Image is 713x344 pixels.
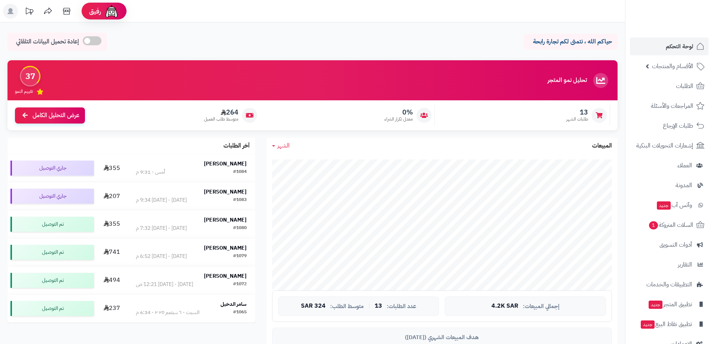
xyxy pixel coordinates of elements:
[630,236,709,254] a: أدوات التسويق
[104,4,119,19] img: ai-face.png
[204,272,247,280] strong: [PERSON_NAME]
[89,7,101,16] span: رفيق
[301,303,326,310] span: 324 SAR
[136,197,187,204] div: [DATE] - [DATE] 9:34 م
[233,309,247,316] div: #1065
[666,41,693,52] span: لوحة التحكم
[15,88,33,95] span: تقييم النمو
[648,220,693,230] span: السلات المتروكة
[648,299,692,310] span: تطبيق المتجر
[630,176,709,194] a: المدونة
[677,160,692,171] span: العملاء
[384,116,413,122] span: معدل تكرار الشراء
[15,107,85,124] a: عرض التحليل الكامل
[136,281,193,288] div: [DATE] - [DATE] 12:21 ص
[136,253,187,260] div: [DATE] - [DATE] 6:52 م
[646,279,692,290] span: التطبيقات والخدمات
[223,143,250,149] h3: آخر الطلبات
[676,180,692,191] span: المدونة
[662,20,706,36] img: logo-2.png
[20,4,39,21] a: تحديثات المنصة
[630,37,709,55] a: لوحة التحكم
[659,240,692,250] span: أدوات التسويق
[630,117,709,135] a: طلبات الإرجاع
[136,225,187,232] div: [DATE] - [DATE] 7:32 م
[630,196,709,214] a: وآتس آبجديد
[384,108,413,116] span: 0%
[636,140,693,151] span: إشعارات التحويلات البنكية
[663,121,693,131] span: طلبات الإرجاع
[97,210,127,238] td: 355
[10,161,94,176] div: جاري التوصيل
[375,303,382,310] span: 13
[233,197,247,204] div: #1083
[278,334,606,341] div: هدف المبيعات الشهري ([DATE])
[641,320,655,329] span: جديد
[640,319,692,329] span: تطبيق نقاط البيع
[491,303,518,310] span: 4.2K SAR
[657,201,671,210] span: جديد
[630,256,709,274] a: التقارير
[330,303,364,310] span: متوسط الطلب:
[136,168,165,176] div: أمس - 9:31 م
[204,188,247,196] strong: [PERSON_NAME]
[630,77,709,95] a: الطلبات
[204,108,238,116] span: 264
[33,111,79,120] span: عرض التحليل الكامل
[233,168,247,176] div: #1084
[10,245,94,260] div: تم التوصيل
[97,238,127,266] td: 741
[566,108,588,116] span: 13
[592,143,612,149] h3: المبيعات
[630,315,709,333] a: تطبيق نقاط البيعجديد
[676,81,693,91] span: الطلبات
[630,216,709,234] a: السلات المتروكة1
[97,154,127,182] td: 355
[630,275,709,293] a: التطبيقات والخدمات
[10,217,94,232] div: تم التوصيل
[97,182,127,210] td: 207
[566,116,588,122] span: طلبات الشهر
[233,253,247,260] div: #1079
[10,273,94,288] div: تم التوصيل
[220,300,247,308] strong: سامر الدخيل
[97,267,127,294] td: 494
[523,303,560,310] span: إجمالي المبيعات:
[651,101,693,111] span: المراجعات والأسئلة
[204,216,247,224] strong: [PERSON_NAME]
[649,301,662,309] span: جديد
[16,37,79,46] span: إعادة تحميل البيانات التلقائي
[630,295,709,313] a: تطبيق المتجرجديد
[649,221,658,229] span: 1
[387,303,416,310] span: عدد الطلبات:
[204,244,247,252] strong: [PERSON_NAME]
[548,77,587,84] h3: تحليل نمو المتجر
[630,97,709,115] a: المراجعات والأسئلة
[136,309,199,316] div: السبت - ٦ سبتمبر ٢٠٢٥ - 6:34 م
[656,200,692,210] span: وآتس آب
[10,301,94,316] div: تم التوصيل
[630,137,709,155] a: إشعارات التحويلات البنكية
[204,160,247,168] strong: [PERSON_NAME]
[530,37,612,46] p: حياكم الله ، نتمنى لكم تجارة رابحة
[10,189,94,204] div: جاري التوصيل
[277,141,290,150] span: الشهر
[678,259,692,270] span: التقارير
[233,225,247,232] div: #1080
[233,281,247,288] div: #1072
[272,141,290,150] a: الشهر
[630,156,709,174] a: العملاء
[368,303,370,309] span: |
[204,116,238,122] span: متوسط طلب العميل
[97,295,127,322] td: 237
[652,61,693,71] span: الأقسام والمنتجات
